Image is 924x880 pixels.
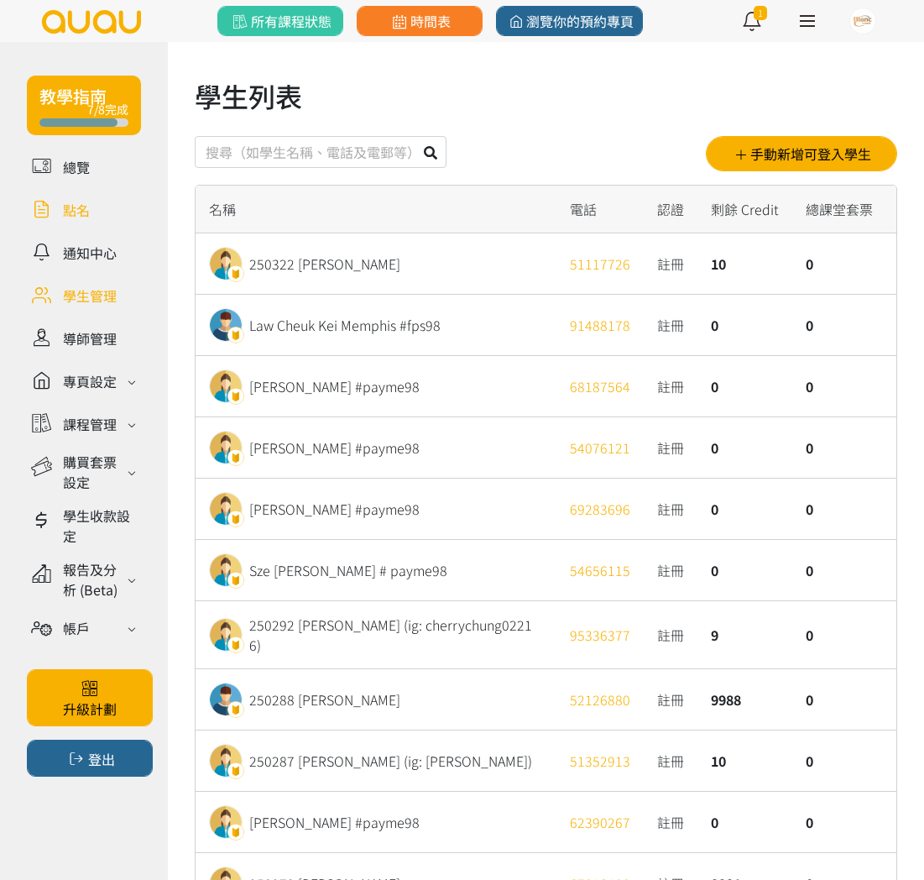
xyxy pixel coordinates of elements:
a: 54656115 [570,560,630,580]
img: badge.png [227,388,244,405]
div: 9 [697,601,792,669]
a: 51352913 [570,751,630,771]
div: 0 [792,601,886,669]
img: badge.png [227,824,244,841]
div: 10 [697,233,792,295]
div: 250322 [PERSON_NAME] [249,254,400,274]
div: 0 [792,356,886,417]
img: badge.png [227,511,244,527]
span: 瀏覽你的預約專頁 [505,11,634,31]
div: 專頁設定 [63,371,117,391]
a: 54076121 [570,437,630,458]
img: badge.png [227,701,244,718]
a: 91488178 [570,315,630,335]
a: 69283696 [570,499,630,519]
a: 所有課程狀態 [217,6,343,36]
div: 0 [792,233,886,295]
span: 註冊 [657,315,684,335]
img: badge.png [227,636,244,653]
span: 註冊 [657,560,684,580]
a: 52126880 [570,689,630,710]
span: 時間表 [389,11,450,31]
input: 搜尋（如學生名稱、電話及電郵等） [195,136,446,168]
div: 0 [792,731,886,792]
a: 68187564 [570,376,630,396]
span: 註冊 [657,751,684,771]
div: 0 [792,479,886,540]
img: badge.png [227,449,244,466]
div: 認證 [644,186,697,233]
div: 剩餘 Credit [697,186,792,233]
span: 註冊 [657,254,684,274]
button: 手動新增可登入學生 [706,136,897,171]
div: 0 [697,479,792,540]
img: badge.png [227,572,244,589]
div: 250288 [PERSON_NAME] [249,689,400,710]
a: 51117726 [570,254,630,274]
div: 0 [697,417,792,479]
img: logo.svg [40,10,143,34]
div: 0 [792,417,886,479]
div: 0 [697,295,792,356]
a: 瀏覽你的預約專頁 [496,6,643,36]
div: 報告及分析 (Beta) [63,559,123,600]
div: 9988 [697,669,792,731]
span: 1 [754,6,767,20]
img: badge.png [227,265,244,282]
span: 註冊 [657,376,684,396]
h1: 學生列表 [195,76,897,116]
button: 登出 [27,740,153,777]
div: 課程管理 [63,414,117,434]
div: [PERSON_NAME] #payme98 [249,812,420,832]
div: Sze [PERSON_NAME] # payme98 [249,560,447,580]
a: 95336377 [570,625,630,645]
div: 總課堂套票 [792,186,886,233]
div: 0 [792,295,886,356]
div: 250287 [PERSON_NAME] (ig: [PERSON_NAME]) [249,751,532,771]
div: 購買套票設定 [63,452,123,492]
div: 帳戶 [63,618,90,638]
div: 250292 [PERSON_NAME] (ig: cherrychung02216) [249,615,543,655]
div: [PERSON_NAME] #payme98 [249,437,420,458]
a: 升級計劃 [27,669,153,726]
span: 註冊 [657,812,684,832]
span: 所有課程狀態 [229,11,331,31]
div: 0 [792,669,886,731]
img: badge.png [227,327,244,343]
span: 註冊 [657,689,684,710]
div: 0 [697,792,792,853]
span: 註冊 [657,625,684,645]
div: [PERSON_NAME] #payme98 [249,376,420,396]
div: 0 [792,540,886,601]
img: badge.png [227,762,244,779]
div: Law Cheuk Kei Memphis #fps98 [249,315,441,335]
div: 0 [697,540,792,601]
div: [PERSON_NAME] #payme98 [249,499,420,519]
div: 0 [792,792,886,853]
a: 時間表 [357,6,483,36]
span: 註冊 [657,499,684,519]
span: 註冊 [657,437,684,458]
div: 名稱 [196,186,556,233]
a: 62390267 [570,812,630,832]
div: 10 [697,731,792,792]
div: 電話 [556,186,644,233]
div: 0 [697,356,792,417]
